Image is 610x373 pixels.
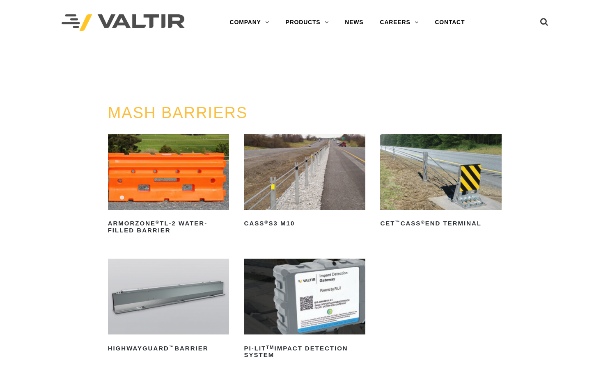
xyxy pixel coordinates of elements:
[244,134,365,230] a: CASS®S3 M10
[266,345,274,350] sup: TM
[244,342,365,362] h2: PI-LIT Impact Detection System
[244,259,365,362] a: PI-LITTMImpact Detection System
[277,14,337,31] a: PRODUCTS
[108,104,248,121] a: MASH BARRIERS
[372,14,427,31] a: CAREERS
[380,217,501,230] h2: CET CASS End Terminal
[222,14,277,31] a: COMPANY
[169,345,174,350] sup: ™
[380,134,501,230] a: CET™CASS®End Terminal
[156,220,160,225] sup: ®
[108,217,229,237] h2: ArmorZone TL-2 Water-Filled Barrier
[395,220,400,225] sup: ™
[62,14,185,31] img: Valtir
[337,14,372,31] a: NEWS
[244,217,365,230] h2: CASS S3 M10
[264,220,268,225] sup: ®
[108,259,229,355] a: HighwayGuard™Barrier
[108,134,229,237] a: ArmorZone®TL-2 Water-Filled Barrier
[421,220,425,225] sup: ®
[427,14,473,31] a: CONTACT
[108,342,229,355] h2: HighwayGuard Barrier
